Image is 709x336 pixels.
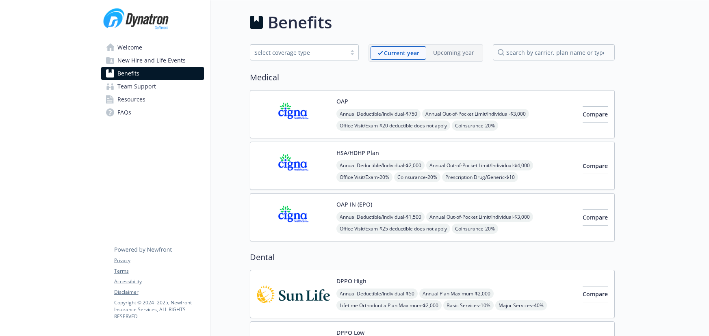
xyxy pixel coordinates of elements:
[443,300,494,310] span: Basic Services - 10%
[257,97,330,131] img: CIGNA carrier logo
[583,110,608,118] span: Compare
[583,286,608,302] button: Compare
[254,48,342,57] div: Select coverage type
[336,97,348,106] button: OAP
[336,289,418,299] span: Annual Deductible/Individual - $50
[257,277,330,311] img: Sun Life Financial carrier logo
[117,54,186,67] span: New Hire and Life Events
[426,160,533,170] span: Annual Out-of-Pocket Limit/Individual - $4,000
[583,213,608,221] span: Compare
[442,172,518,182] span: Prescription Drug/Generic - $10
[394,172,440,182] span: Coinsurance - 20%
[114,267,204,275] a: Terms
[268,10,332,34] h1: Benefits
[114,257,204,264] a: Privacy
[336,200,372,209] button: OAP IN (EPO)
[583,162,608,170] span: Compare
[117,67,139,80] span: Benefits
[336,160,425,170] span: Annual Deductible/Individual - $2,000
[114,289,204,296] a: Disclaimer
[336,300,442,310] span: Lifetime Orthodontia Plan Maximum - $2,000
[336,149,379,157] button: HSA/HDHP Plan
[336,172,392,182] span: Office Visit/Exam - 20%
[452,224,498,234] span: Coinsurance - 20%
[433,48,474,57] p: Upcoming year
[583,106,608,123] button: Compare
[257,200,330,235] img: CIGNA carrier logo
[117,41,142,54] span: Welcome
[583,158,608,174] button: Compare
[426,212,533,222] span: Annual Out-of-Pocket Limit/Individual - $3,000
[117,106,131,119] span: FAQs
[422,109,529,119] span: Annual Out-of-Pocket Limit/Individual - $3,000
[101,54,204,67] a: New Hire and Life Events
[336,109,421,119] span: Annual Deductible/Individual - $750
[101,93,204,106] a: Resources
[250,251,615,263] h2: Dental
[114,278,204,285] a: Accessibility
[101,80,204,93] a: Team Support
[336,224,450,234] span: Office Visit/Exam - $25 deductible does not apply
[384,49,419,57] p: Current year
[101,41,204,54] a: Welcome
[101,67,204,80] a: Benefits
[583,209,608,226] button: Compare
[419,289,494,299] span: Annual Plan Maximum - $2,000
[250,71,615,84] h2: Medical
[583,290,608,298] span: Compare
[495,300,547,310] span: Major Services - 40%
[114,299,204,320] p: Copyright © 2024 - 2025 , Newfront Insurance Services, ALL RIGHTS RESERVED
[117,93,145,106] span: Resources
[493,44,615,60] input: search by carrier, plan name or type
[426,46,481,60] span: Upcoming year
[336,277,366,285] button: DPPO High
[452,121,498,131] span: Coinsurance - 20%
[117,80,156,93] span: Team Support
[101,106,204,119] a: FAQs
[336,121,450,131] span: Office Visit/Exam - $20 deductible does not apply
[336,212,425,222] span: Annual Deductible/Individual - $1,500
[257,149,330,183] img: CIGNA carrier logo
